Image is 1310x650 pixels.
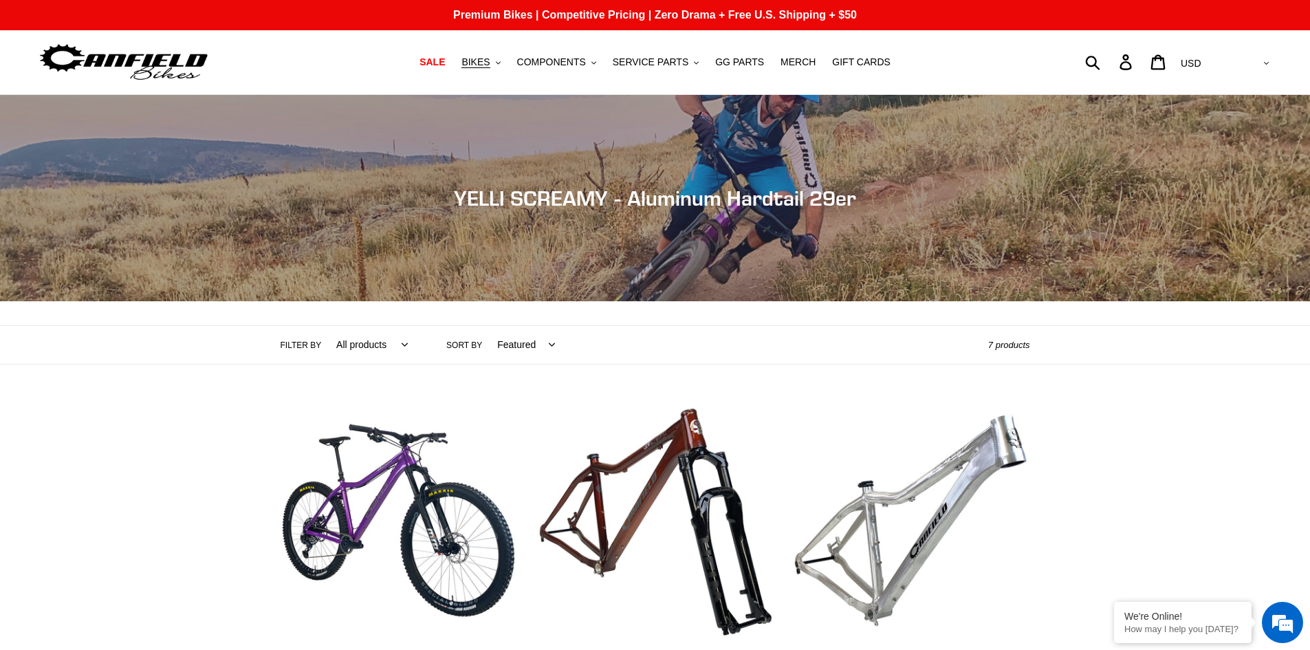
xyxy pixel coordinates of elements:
[455,53,507,72] button: BIKES
[446,339,482,351] label: Sort by
[454,186,856,210] span: YELLI SCREAMY - Aluminum Hardtail 29er
[413,53,452,72] a: SALE
[613,56,688,68] span: SERVICE PARTS
[708,53,771,72] a: GG PARTS
[715,56,764,68] span: GG PARTS
[774,53,822,72] a: MERCH
[780,56,816,68] span: MERCH
[419,56,445,68] span: SALE
[281,339,322,351] label: Filter by
[1124,624,1241,634] p: How may I help you today?
[1124,611,1241,622] div: We're Online!
[825,53,897,72] a: GIFT CARDS
[832,56,891,68] span: GIFT CARDS
[38,41,210,84] img: Canfield Bikes
[606,53,706,72] button: SERVICE PARTS
[517,56,586,68] span: COMPONENTS
[461,56,490,68] span: BIKES
[988,340,1030,350] span: 7 products
[510,53,603,72] button: COMPONENTS
[1093,47,1128,77] input: Search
